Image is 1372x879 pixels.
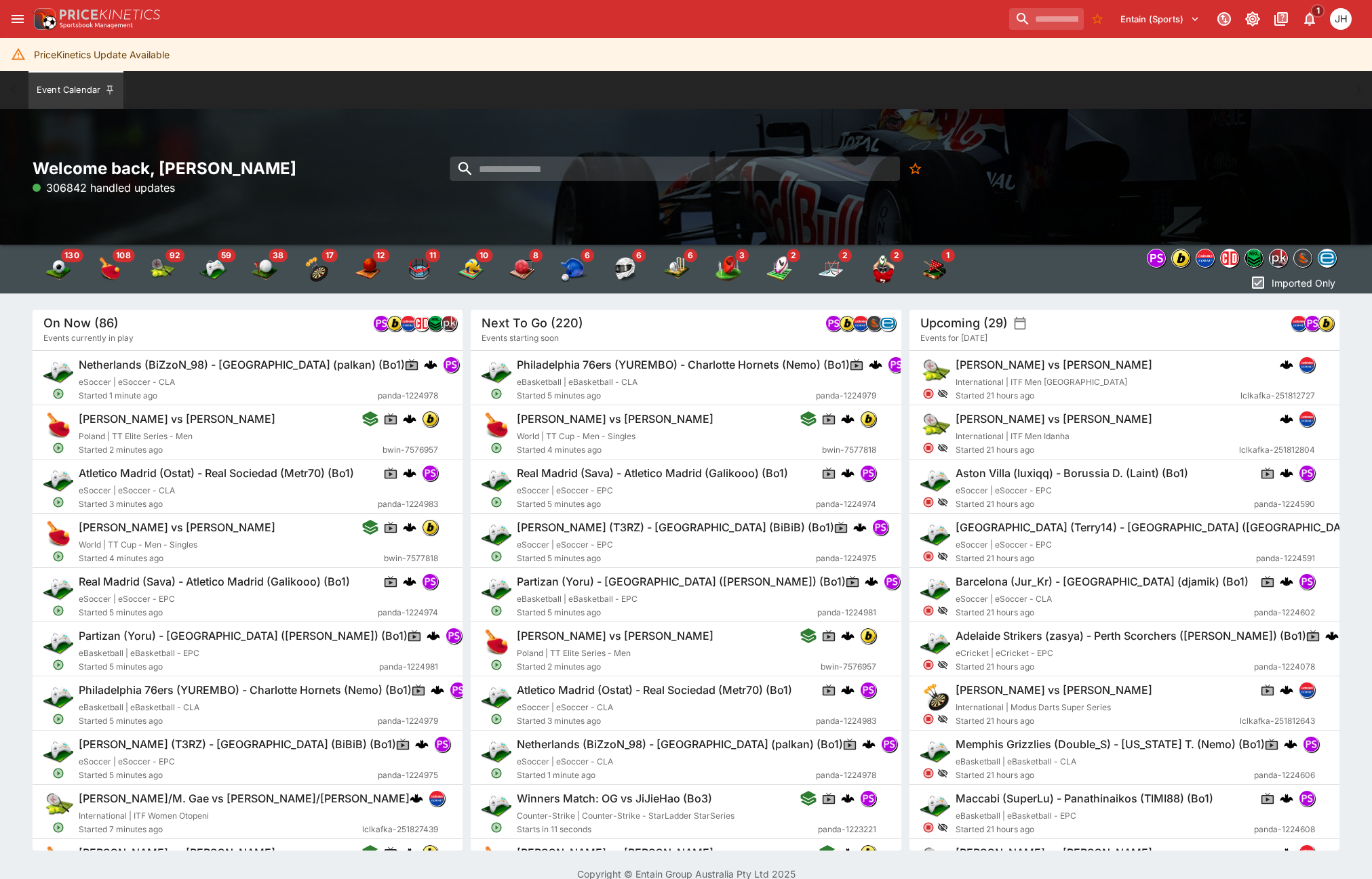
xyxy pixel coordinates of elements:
div: Basketball [354,255,381,283]
img: logo-cerberus.svg [869,358,882,371]
img: esports.png [482,465,511,495]
div: pandascore [825,315,842,331]
span: panda-1224983 [816,714,876,728]
img: motor_racing [612,255,639,283]
span: 2 [787,249,800,262]
img: logo-cerberus.svg [1280,683,1293,697]
img: esports.png [920,573,950,603]
img: logo-cerberus.svg [841,629,855,642]
span: bwin-7577818 [822,443,876,457]
img: pricekinetics.png [1270,249,1287,267]
img: lclkafka.png [1299,682,1314,697]
img: lclkafka.png [1291,316,1306,331]
img: esports.png [43,628,73,657]
h6: [PERSON_NAME] (T3RZ) - [GEOGRAPHIC_DATA] (BiBiB) (Bo1) [79,737,396,752]
button: Connected to PK [1212,7,1236,31]
img: tennis [148,255,175,283]
img: bwin.png [423,411,437,426]
div: Volleyball [457,255,484,283]
span: bwin-7577818 [384,552,438,565]
span: 11 [425,249,440,262]
span: 3 [735,249,749,262]
h6: [PERSON_NAME]/M. Gae vs [PERSON_NAME]/[PERSON_NAME] [79,792,410,806]
span: eBasketball | eBasketball - CLA [517,377,638,387]
button: open drawer [5,7,30,31]
h6: Real Madrid (Sava) - Atletico Madrid (Galikooo) (Bo1) [79,575,350,589]
h6: Philadelphia 76ers (YUREMBO) - Charlotte Hornets (Nemo) (Bo1) [79,683,412,697]
img: Sportsbook Management [60,22,133,28]
img: esports.png [920,628,950,657]
div: sportingsolutions [866,315,882,331]
img: logo-cerberus.svg [403,575,416,588]
span: Started 21 hours ago [956,389,1240,403]
span: 38 [269,249,288,262]
div: cerberus [1280,412,1293,426]
span: panda-1224606 [1254,769,1315,782]
h6: Maccabi (SuperLu) - Panathinaikos (TIMI88) (Bo1) [956,792,1213,806]
h6: Winners Match: OG vs JiJieHao (Bo3) [517,792,712,806]
div: Ice Hockey [818,255,845,283]
div: cerberus [424,358,437,371]
div: lclkafka [400,315,416,331]
img: bwin.png [840,316,855,331]
img: pandascore.png [1305,316,1320,331]
h6: [PERSON_NAME] vs [PERSON_NAME] [956,683,1152,697]
div: nrl [1244,249,1263,268]
img: logo-cerberus.svg [427,629,440,642]
h6: Netherlands (BiZzoN_98) - [GEOGRAPHIC_DATA] (palkan) (Bo1) [517,737,843,752]
img: cricket [663,255,690,283]
img: volleyball [457,255,484,283]
h6: [PERSON_NAME] vs [PERSON_NAME] [79,412,275,426]
img: tennis.png [43,790,73,820]
img: tennis.png [920,844,950,874]
div: Motor Racing [612,255,639,283]
img: esports.png [482,356,511,386]
img: pandascore.png [884,574,899,589]
img: esports.png [482,519,511,549]
span: panda-1224975 [816,552,876,565]
img: lclkafka.png [401,316,416,331]
h6: Aston Villa (luxiqq) - Borussia D. (Laint) (Bo1) [956,466,1188,481]
img: australian_rules [715,255,742,283]
span: panda-1224981 [817,606,876,619]
img: logo-cerberus.svg [1280,466,1293,480]
span: lclkafka-251812804 [1239,443,1315,457]
img: logo-cerberus.svg [410,792,423,805]
div: sportingsolutions [1293,249,1312,268]
h2: Welcome back, [PERSON_NAME] [33,158,463,179]
span: Started 1 minute ago [79,389,378,403]
span: Poland | TT Elite Series - Men [79,431,193,441]
img: logo-cerberus.svg [841,466,855,480]
img: esports.png [920,465,950,495]
h6: Partizan (Yoru) - [GEOGRAPHIC_DATA] ([PERSON_NAME]) (Bo1) [517,575,846,589]
img: pandascore.png [1299,574,1314,589]
div: betradar [1318,249,1337,268]
img: logo-cerberus.svg [1280,846,1293,859]
img: logo-cerberus.svg [841,846,855,859]
input: search [450,157,901,181]
h5: Next To Go (220) [482,315,583,331]
span: Events currently in play [43,331,134,345]
img: table_tennis.png [43,411,73,441]
img: logo-cerberus.svg [1280,792,1293,805]
img: rugby_union [869,255,897,283]
div: bwin [860,411,876,427]
div: Baseball [560,255,587,283]
img: pandascore.png [1299,466,1314,481]
img: championdata.png [1221,249,1238,267]
div: Australian Rules [715,255,742,283]
div: Table Tennis [96,255,123,283]
img: esports.png [920,790,950,820]
span: 59 [217,249,235,262]
div: pandascore [373,315,389,331]
h6: [PERSON_NAME] vs [PERSON_NAME] [517,846,713,860]
span: 17 [321,249,338,262]
img: sportingsolutions.jpeg [867,316,882,331]
button: settings [1013,316,1027,330]
span: 6 [581,249,594,262]
div: Rugby League [766,255,793,283]
p: 306842 handled updates [33,180,175,196]
img: pandascore.png [1299,791,1314,806]
div: cerberus [403,412,416,426]
img: nrl.png [428,316,443,331]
